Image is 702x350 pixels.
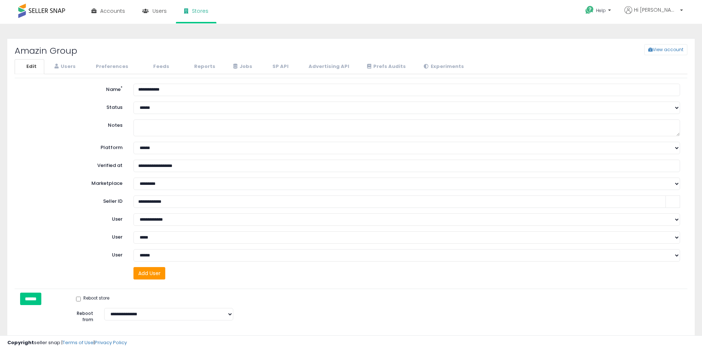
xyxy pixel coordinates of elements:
[16,249,128,259] label: User
[16,178,128,187] label: Marketplace
[71,308,99,323] label: Reboot from
[224,59,260,74] a: Jobs
[414,59,472,74] a: Experiments
[624,6,683,23] a: Hi [PERSON_NAME]
[152,7,167,15] span: Users
[76,297,81,301] input: Reboot store
[16,84,128,93] label: Name
[16,102,128,111] label: Status
[16,231,128,241] label: User
[639,44,650,55] a: View account
[84,59,136,74] a: Preferences
[178,59,223,74] a: Reports
[137,59,177,74] a: Feeds
[9,46,294,56] h2: Amazin Group
[45,59,83,74] a: Users
[16,160,128,169] label: Verified at
[16,119,128,129] label: Notes
[644,44,687,55] button: View account
[7,339,127,346] div: seller snap | |
[7,339,34,346] strong: Copyright
[63,339,94,346] a: Terms of Use
[15,59,44,74] a: Edit
[95,339,127,346] a: Privacy Policy
[100,7,125,15] span: Accounts
[358,59,414,74] a: Prefs Audits
[297,59,357,74] a: Advertising API
[261,59,296,74] a: SP API
[585,5,594,15] i: Get Help
[596,7,606,14] span: Help
[133,267,165,279] button: Add User
[16,213,128,223] label: User
[76,295,109,303] label: Reboot store
[16,142,128,151] label: Platform
[16,195,128,205] label: Seller ID
[192,7,208,15] span: Stores
[634,6,678,14] span: Hi [PERSON_NAME]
